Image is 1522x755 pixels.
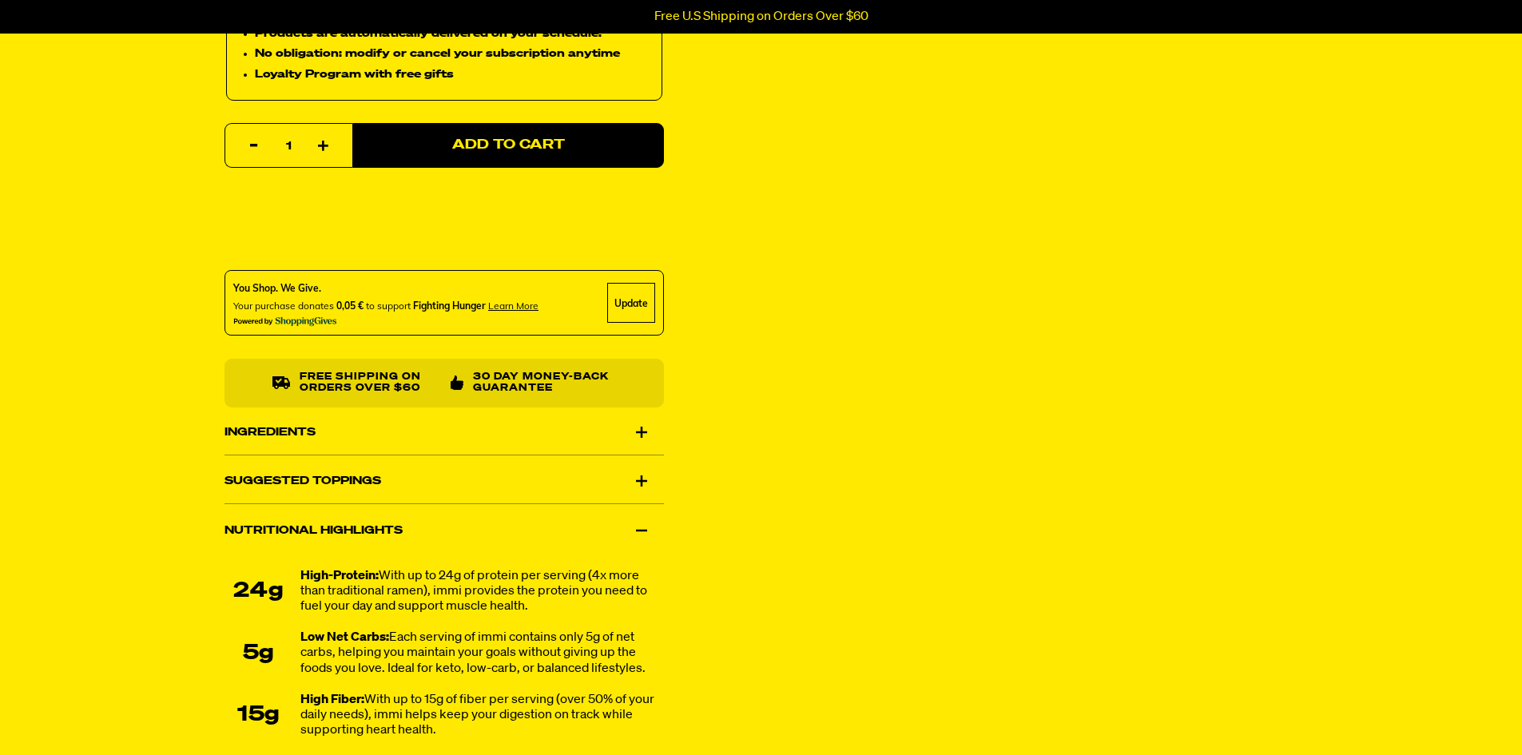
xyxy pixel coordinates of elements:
[225,459,664,503] div: Suggested Toppings
[451,139,564,153] span: Add to Cart
[255,46,650,63] li: No obligation: modify or cancel your subscription anytime
[225,642,292,666] div: 5g
[225,580,292,604] div: 24g
[300,569,664,615] div: With up to 24g of protein per serving (4x more than traditional ramen), immi provides the protein...
[366,300,411,312] span: to support
[225,410,664,455] div: Ingredients
[413,300,486,312] span: Fighting Hunger
[225,508,664,553] div: Nutritional Highlights
[255,66,650,84] li: Loyalty Program with free gifts
[654,10,868,24] p: Free U.S Shipping on Orders Over $60
[225,704,292,728] div: 15g
[607,283,655,323] div: Update Cause Button
[488,300,538,312] span: Learn more about donating
[352,123,664,168] button: Add to Cart
[233,316,337,327] img: Powered By ShoppingGives
[300,632,389,645] strong: Low Net Carbs:
[233,281,538,296] div: You Shop. We Give.
[300,693,364,706] strong: High Fiber:
[299,372,437,395] p: Free shipping on orders over $60
[300,570,379,582] strong: High-Protein:
[300,693,664,739] div: With up to 15g of fiber per serving (over 50% of your daily needs), immi helps keep your digestio...
[235,124,343,169] input: quantity
[473,372,616,395] p: 30 Day Money-Back Guarantee
[336,300,364,312] span: 0,05 €
[233,300,334,312] span: Your purchase donates
[300,631,664,678] div: Each serving of immi contains only 5g of net carbs, helping you maintain your goals without givin...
